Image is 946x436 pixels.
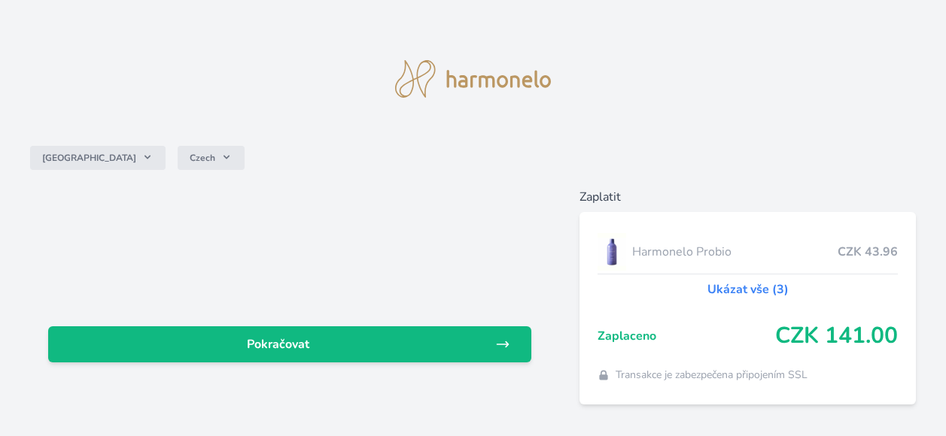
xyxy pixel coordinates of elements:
img: logo.svg [395,60,552,98]
button: [GEOGRAPHIC_DATA] [30,146,166,170]
span: CZK 43.96 [838,243,898,261]
span: Transakce je zabezpečena připojením SSL [616,368,808,383]
span: [GEOGRAPHIC_DATA] [42,152,136,164]
span: Harmonelo Probio [632,243,838,261]
img: CLEAN_PROBIO_se_stinem_x-lo.jpg [598,233,626,271]
h6: Zaplatit [579,188,916,206]
span: Pokračovat [60,335,495,353]
span: Zaplaceno [598,327,775,345]
a: Ukázat vše (3) [707,280,789,298]
span: Czech [190,152,215,164]
span: CZK 141.00 [775,322,898,350]
a: Pokračovat [48,326,531,362]
button: Czech [178,146,245,170]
